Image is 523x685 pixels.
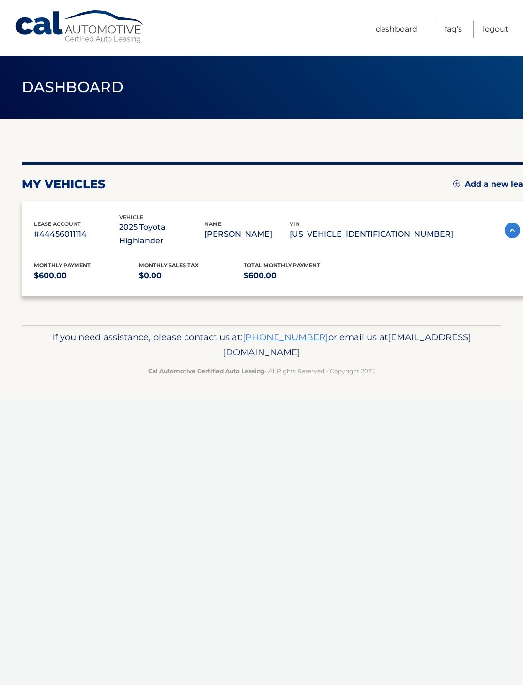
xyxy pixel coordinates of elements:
p: 2025 Toyota Highlander [119,221,204,248]
a: Dashboard [376,21,417,38]
span: Total Monthly Payment [244,262,320,269]
p: $600.00 [34,269,139,283]
span: Dashboard [22,78,123,96]
a: Logout [483,21,508,38]
span: vin [290,221,300,227]
strong: Cal Automotive Certified Auto Leasing [148,367,264,375]
span: Monthly Payment [34,262,91,269]
span: lease account [34,221,81,227]
a: Cal Automotive [15,10,145,44]
span: Monthly sales Tax [139,262,199,269]
img: add.svg [453,180,460,187]
a: [PHONE_NUMBER] [243,332,328,343]
h2: my vehicles [22,177,106,191]
p: #44456011114 [34,227,119,241]
p: $600.00 [244,269,349,283]
p: [US_VEHICLE_IDENTIFICATION_NUMBER] [290,227,453,241]
span: name [204,221,221,227]
p: [PERSON_NAME] [204,227,290,241]
p: If you need assistance, please contact us at: or email us at [36,330,487,361]
img: accordion-active.svg [505,223,520,238]
span: vehicle [119,214,143,221]
p: $0.00 [139,269,244,283]
a: FAQ's [445,21,462,38]
p: - All Rights Reserved - Copyright 2025 [36,366,487,376]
